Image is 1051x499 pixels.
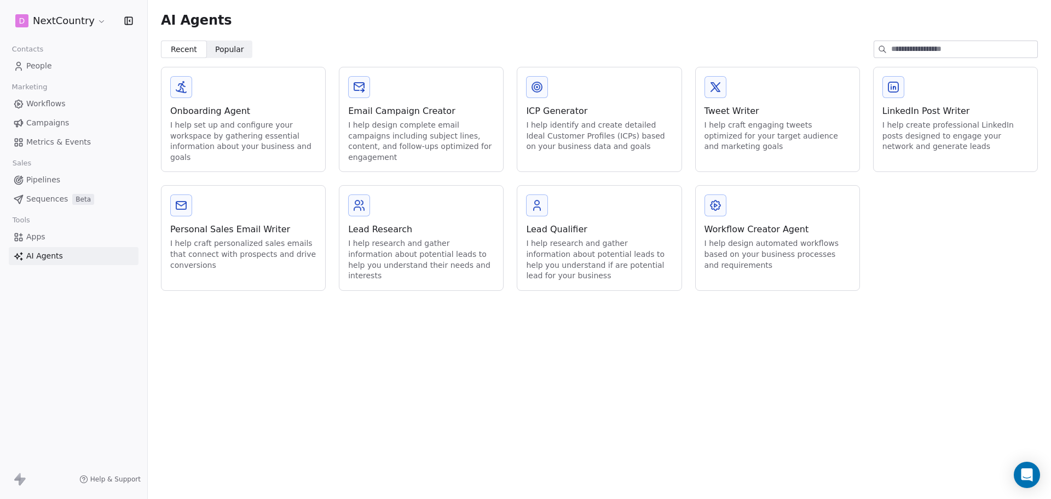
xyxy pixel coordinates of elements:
[170,105,316,118] div: Onboarding Agent
[704,105,851,118] div: Tweet Writer
[13,12,108,30] button: DNextCountry
[33,14,95,28] span: NextCountry
[7,79,52,95] span: Marketing
[26,193,68,205] span: Sequences
[170,223,316,236] div: Personal Sales Email Writer
[348,120,494,163] div: I help design complete email campaigns including subject lines, content, and follow-ups optimized...
[348,105,494,118] div: Email Campaign Creator
[704,223,851,236] div: Workflow Creator Agent
[526,105,672,118] div: ICP Generator
[526,223,672,236] div: Lead Qualifier
[170,238,316,271] div: I help craft personalized sales emails that connect with prospects and drive conversions
[26,98,66,110] span: Workflows
[9,190,138,208] a: SequencesBeta
[526,238,672,281] div: I help research and gather information about potential leads to help you understand if are potent...
[26,174,60,186] span: Pipelines
[9,171,138,189] a: Pipelines
[9,95,138,113] a: Workflows
[90,475,141,484] span: Help & Support
[19,15,25,26] span: D
[79,475,141,484] a: Help & Support
[7,41,48,58] span: Contacts
[9,57,138,75] a: People
[704,238,851,271] div: I help design automated workflows based on your business processes and requirements
[882,120,1029,152] div: I help create professional LinkedIn posts designed to engage your network and generate leads
[9,114,138,132] a: Campaigns
[170,120,316,163] div: I help set up and configure your workspace by gathering essential information about your business...
[882,105,1029,118] div: LinkedIn Post Writer
[526,120,672,152] div: I help identify and create detailed Ideal Customer Profiles (ICPs) based on your business data an...
[215,44,244,55] span: Popular
[1014,462,1040,488] div: Open Intercom Messenger
[9,133,138,151] a: Metrics & Events
[9,228,138,246] a: Apps
[348,238,494,281] div: I help research and gather information about potential leads to help you understand their needs a...
[26,136,91,148] span: Metrics & Events
[161,12,232,28] span: AI Agents
[704,120,851,152] div: I help craft engaging tweets optimized for your target audience and marketing goals
[26,60,52,72] span: People
[348,223,494,236] div: Lead Research
[26,250,63,262] span: AI Agents
[9,247,138,265] a: AI Agents
[8,212,34,228] span: Tools
[72,194,94,205] span: Beta
[26,231,45,243] span: Apps
[26,117,69,129] span: Campaigns
[8,155,36,171] span: Sales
